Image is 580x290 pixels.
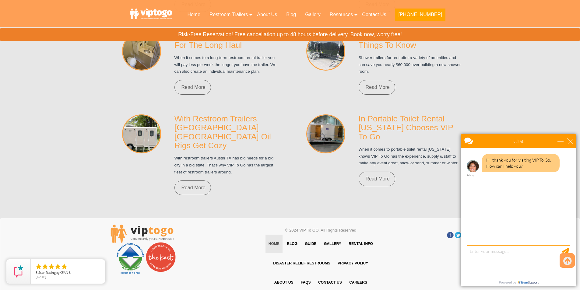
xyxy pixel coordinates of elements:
[122,32,161,71] img: Restroom Rental Trailers For The Long Haul
[359,80,395,95] a: Read More
[265,235,283,253] a: Home
[335,254,371,272] a: Privacy Policy
[174,54,278,75] p: When it comes to a long-term restroom rental trailer you will pay less per week the longer you ha...
[447,232,454,239] a: Facebook
[252,8,282,21] a: About Us
[12,265,25,278] img: Review Rating
[36,270,37,275] span: 5
[174,114,278,150] h3: With Restroom Trailers [GEOGRAPHIC_DATA] [GEOGRAPHIC_DATA] Oil Rigs Get Cozy
[111,225,174,243] img: viptogo LogoVIPTOGO
[306,114,345,153] img: In Portable Toilet Rental Maine Chooses VIP To Go
[115,242,146,274] img: PSAI Member Logo
[61,263,68,270] li: 
[48,263,55,270] li: 
[395,9,445,21] button: [PHONE_NUMBER]
[455,232,462,239] a: Twitter
[229,226,413,235] p: © 2024 VIP To GO. All Rights Reserved
[391,8,450,24] a: [PHONE_NUMBER]
[359,54,462,75] p: Shower trailers for rent offer a variety of amenities and can save you nearly $60,000 over buildi...
[60,270,72,275] span: KEAN U.
[325,8,357,21] a: Resources
[359,114,462,141] h3: In Portable Toilet Rental [US_STATE] Chooses VIP To Go
[457,131,580,290] iframe: Live Chat Box
[35,263,42,270] li: 
[122,114,161,153] img: With Restroom Trailers Austin TX Oil Rigs Get Cozy
[301,8,325,21] a: Gallery
[174,80,211,95] a: Read More
[41,263,49,270] li: 
[174,155,278,176] p: With restroom trailers Austin TX has big needs for a big city in a big state. That’s why VIP To G...
[38,270,56,275] span: Star Rating
[54,263,62,270] li: 
[359,172,395,186] a: Read More
[306,32,345,71] img: Shower Trailers For Rent: 9 Things To Know
[36,274,46,279] span: [DATE]
[174,180,211,195] a: Read More
[270,254,333,272] a: Disaster Relief Restrooms
[359,146,462,167] p: When it comes to portable toilet rental [US_STATE] knows VIP To Go has the experience, supply & s...
[346,235,376,253] a: Rental Info
[284,235,301,253] a: Blog
[282,8,301,21] a: Blog
[321,235,344,253] a: Gallery
[36,271,100,275] span: by
[357,8,391,21] a: Contact Us
[146,242,176,272] img: Couples love us! See our reviews on The Knot.
[205,8,252,21] a: Restroom Trailers
[302,235,319,253] a: Guide
[183,8,205,21] a: Home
